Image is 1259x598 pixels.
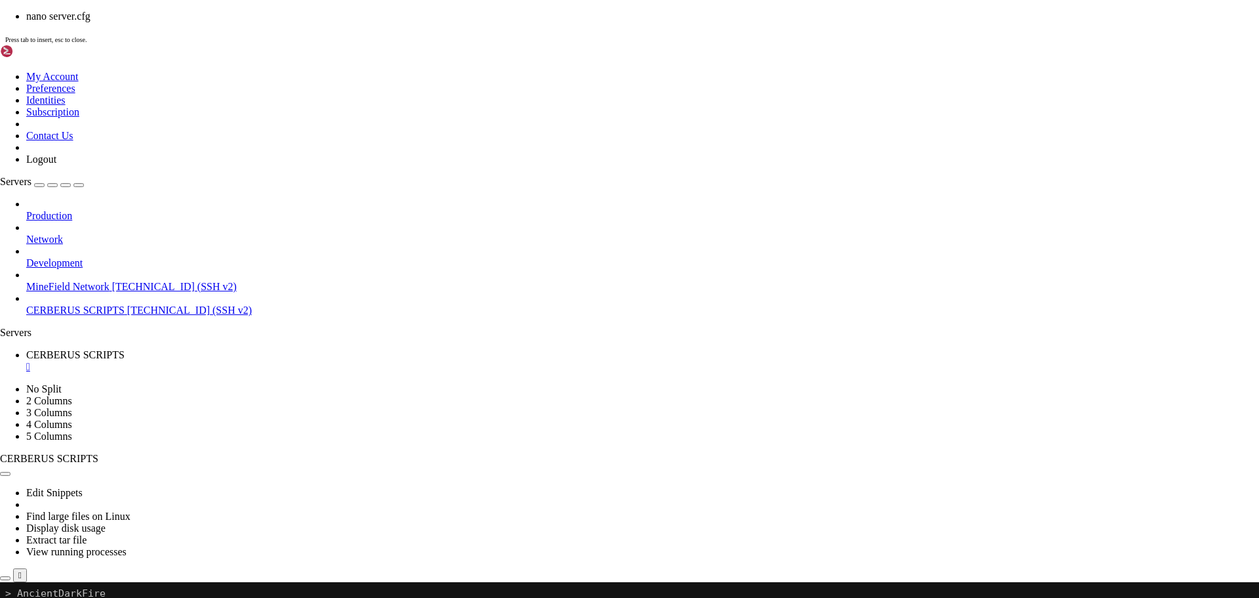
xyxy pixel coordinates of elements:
[5,112,1089,123] x-row: If you would like to create an account with a random password emailed to the user, re-run this co...
[5,419,1089,431] x-row: chown -R apache:apache /var/www/pterodactyl/*
[26,546,127,557] a: View running processes
[5,277,1089,289] x-row: root@cerberus-scripts:/var/www/pterodactyl# chown -R www-data:www-data /var/www/pterodactyl/*
[5,490,1089,502] x-row: root@cerberus-scripts:~# cd /etc/systemd/system
[26,511,130,522] a: Find large files on Linux
[5,324,1089,336] x-row: # If using NGINX on RHEL / Rocky Linux / AlmaLinux
[26,534,87,545] a: Extract tar file
[26,154,56,165] a: Logout
[26,71,79,82] a: My Account
[5,431,230,442] span: chown: usuario inválido: «nginx:nginx»
[5,478,1089,490] x-row: root@cerberus-scripts:/var/www/pterodactyl# cd
[5,100,601,112] span: Passwords must be at least 8 characters in length and contain at least one capital letter and num...
[26,246,1259,269] li: Development
[26,281,110,292] span: MineField Network
[26,130,73,141] a: Contact Us
[26,407,72,418] a: 3 Columns
[5,265,1089,277] x-row: +----------+--------------------------------------+
[26,95,66,106] a: Identities
[26,106,79,117] a: Subscription
[5,171,1089,182] x-row: +----------+--------------------------------------+
[26,349,125,360] span: CERBERUS SCRIPTS
[26,11,1259,22] li: nano server.cfg
[5,135,1089,147] x-row: :
[26,487,83,498] a: Edit Snippets
[5,76,1089,88] x-row: > AncientDarkFire
[26,523,106,534] a: Display disk usage
[5,147,1089,159] x-row: >
[26,349,1259,373] a: CERBERUS SCRIPTS
[5,502,1089,513] x-row: root@cerberus-scripts:/etc/systemd/system# nano
[289,502,295,513] div: (48, 42)
[5,64,1089,76] x-row: :
[26,383,62,395] a: No Split
[26,419,72,430] a: 4 Columns
[26,222,1259,246] li: Network
[11,182,41,194] span: Field
[11,29,70,41] span: First Name
[26,257,83,268] span: Development
[5,230,1089,242] x-row: | Username | ancientdarkfire |
[26,431,72,442] a: 5 Columns
[26,83,75,94] a: Preferences
[11,64,64,76] span: Last Name
[112,281,237,292] span: [TECHNICAL_ID] (SSH v2)
[5,194,1089,206] x-row: +----------+--------------------------------------+
[26,395,72,406] a: 2 Columns
[5,29,1089,41] x-row: :
[26,234,1259,246] a: Network
[5,5,1089,17] x-row: > AncientDarkFire
[13,568,27,582] button: 
[26,305,1259,316] a: CERBERUS SCRIPTS [TECHNICAL_ID] (SSH v2)
[26,281,1259,293] a: MineField Network [TECHNICAL_ID] (SSH v2)
[26,234,63,245] span: Network
[47,182,76,194] span: Value
[11,135,58,147] span: Password
[26,269,1259,293] li: MineField Network [TECHNICAL_ID] (SSH v2)
[26,257,1259,269] a: Development
[127,305,252,316] span: [TECHNICAL_ID] (SSH v2)
[5,242,1089,253] x-row: | Name | [PERSON_NAME] AncientDarkFire |
[5,41,1089,53] x-row: > [PERSON_NAME]
[5,36,87,43] span: Press tab to insert, esc to close.
[5,253,1089,265] x-row: | Admin | Yes |
[18,570,22,580] div: 
[26,305,125,316] span: CERBERUS SCRIPTS
[5,218,1089,230] x-row: | Email | [EMAIL_ADDRESS][DOMAIN_NAME] |
[26,198,1259,222] li: Production
[5,442,241,454] span: chown: usuario inválido: «apache:apache»
[5,454,1089,466] x-row: root@cerberus-scripts:/var/www/pterodactyl# chown -R www-data:www-data /var/www/pterodactyl/*
[5,182,1089,194] x-row: | | |
[5,466,1089,478] x-row: root@cerberus-scripts:/var/www/pterodactyl# * * * * * php /var/www/pterodactyl/artisan schedule:r...
[26,361,1259,373] a: 
[5,348,1089,360] x-row: chown -R nginx:nginx /var/www/pterodactyl/*
[5,395,1089,407] x-row: # If using Apache on RHEL / Rocky Linux / AlmaLinux
[26,210,72,221] span: Production
[26,293,1259,316] li: CERBERUS SCRIPTS [TECHNICAL_ID] (SSH v2)
[5,206,1089,218] x-row: | UUID | 21f53822-888b-478d-a946-2a7258153755 |
[26,210,1259,222] a: Production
